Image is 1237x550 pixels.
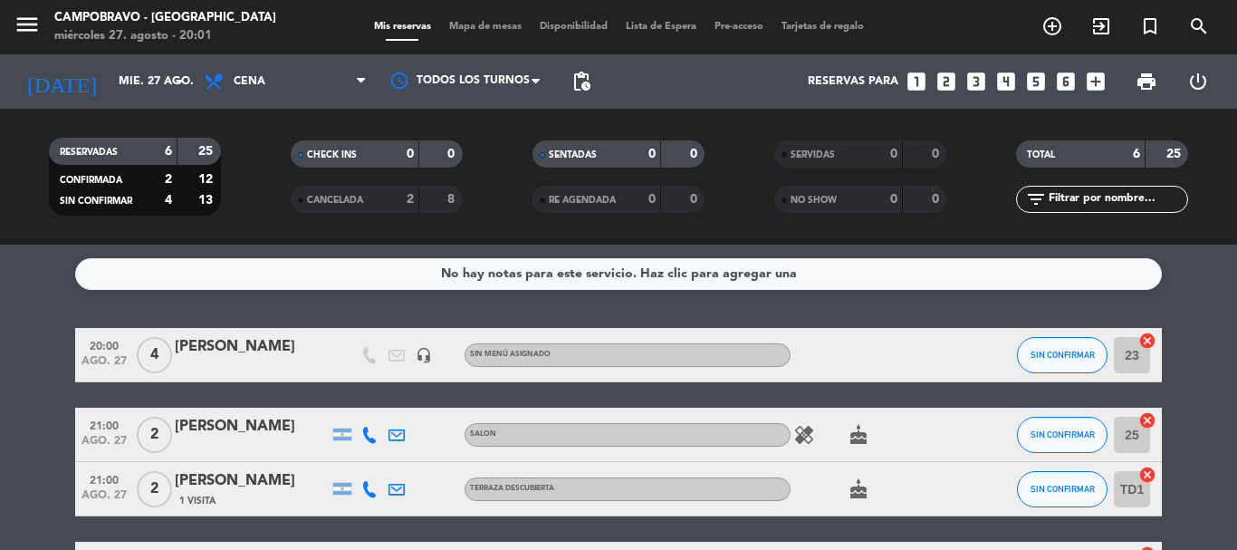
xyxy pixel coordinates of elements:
[994,70,1018,93] i: looks_4
[1138,466,1156,484] i: cancel
[407,148,414,160] strong: 0
[935,70,958,93] i: looks_two
[531,22,617,32] span: Disponibilidad
[690,148,701,160] strong: 0
[165,194,172,207] strong: 4
[407,193,414,206] strong: 2
[705,22,772,32] span: Pre-acceso
[447,148,458,160] strong: 0
[82,414,127,435] span: 21:00
[1090,15,1112,37] i: exit_to_app
[198,145,216,158] strong: 25
[905,70,928,93] i: looks_one
[470,430,496,438] span: SALON
[808,75,898,88] span: Reservas para
[1025,188,1047,210] i: filter_list
[848,478,869,500] i: cake
[549,196,616,205] span: RE AGENDADA
[82,435,127,456] span: ago. 27
[14,62,110,101] i: [DATE]
[82,355,127,376] span: ago. 27
[1138,332,1156,350] i: cancel
[1017,417,1108,453] button: SIN CONFIRMAR
[648,148,656,160] strong: 0
[14,11,41,38] i: menu
[365,22,440,32] span: Mis reservas
[1136,71,1157,92] span: print
[82,334,127,355] span: 20:00
[932,193,943,206] strong: 0
[964,70,988,93] i: looks_3
[1139,15,1161,37] i: turned_in_not
[440,22,531,32] span: Mapa de mesas
[1017,471,1108,507] button: SIN CONFIRMAR
[1031,429,1095,439] span: SIN CONFIRMAR
[54,27,276,45] div: miércoles 27. agosto - 20:01
[198,173,216,186] strong: 12
[60,148,118,157] span: RESERVADAS
[60,176,122,185] span: CONFIRMADA
[1047,189,1187,209] input: Filtrar por nombre...
[848,424,869,446] i: cake
[1027,150,1055,159] span: TOTAL
[441,264,797,285] div: No hay notas para este servicio. Haz clic para agregar una
[137,337,172,373] span: 4
[1017,337,1108,373] button: SIN CONFIRMAR
[307,196,363,205] span: CANCELADA
[690,193,701,206] strong: 0
[1024,70,1048,93] i: looks_5
[1133,148,1140,160] strong: 6
[470,485,554,492] span: TERRAZA DESCUBIERTA
[890,193,897,206] strong: 0
[137,417,172,453] span: 2
[1188,15,1210,37] i: search
[447,193,458,206] strong: 8
[890,148,897,160] strong: 0
[54,9,276,27] div: Campobravo - [GEOGRAPHIC_DATA]
[1031,484,1095,494] span: SIN CONFIRMAR
[416,347,432,363] i: headset_mic
[791,150,835,159] span: SERVIDAS
[60,197,132,206] span: SIN CONFIRMAR
[82,468,127,489] span: 21:00
[772,22,873,32] span: Tarjetas de regalo
[1172,54,1223,109] div: LOG OUT
[549,150,597,159] span: SENTADAS
[470,351,551,358] span: Sin menú asignado
[791,196,837,205] span: NO SHOW
[571,71,592,92] span: pending_actions
[1054,70,1078,93] i: looks_6
[1031,350,1095,360] span: SIN CONFIRMAR
[14,11,41,44] button: menu
[179,494,216,508] span: 1 Visita
[175,415,329,439] div: [PERSON_NAME]
[165,173,172,186] strong: 2
[198,194,216,207] strong: 13
[1041,15,1063,37] i: add_circle_outline
[1187,71,1209,92] i: power_settings_new
[234,75,265,88] span: Cena
[617,22,705,32] span: Lista de Espera
[648,193,656,206] strong: 0
[175,335,329,359] div: [PERSON_NAME]
[168,71,190,92] i: arrow_drop_down
[793,424,815,446] i: healing
[137,471,172,507] span: 2
[1166,148,1184,160] strong: 25
[82,489,127,510] span: ago. 27
[165,145,172,158] strong: 6
[1138,411,1156,429] i: cancel
[307,150,357,159] span: CHECK INS
[932,148,943,160] strong: 0
[1084,70,1108,93] i: add_box
[175,469,329,493] div: [PERSON_NAME]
